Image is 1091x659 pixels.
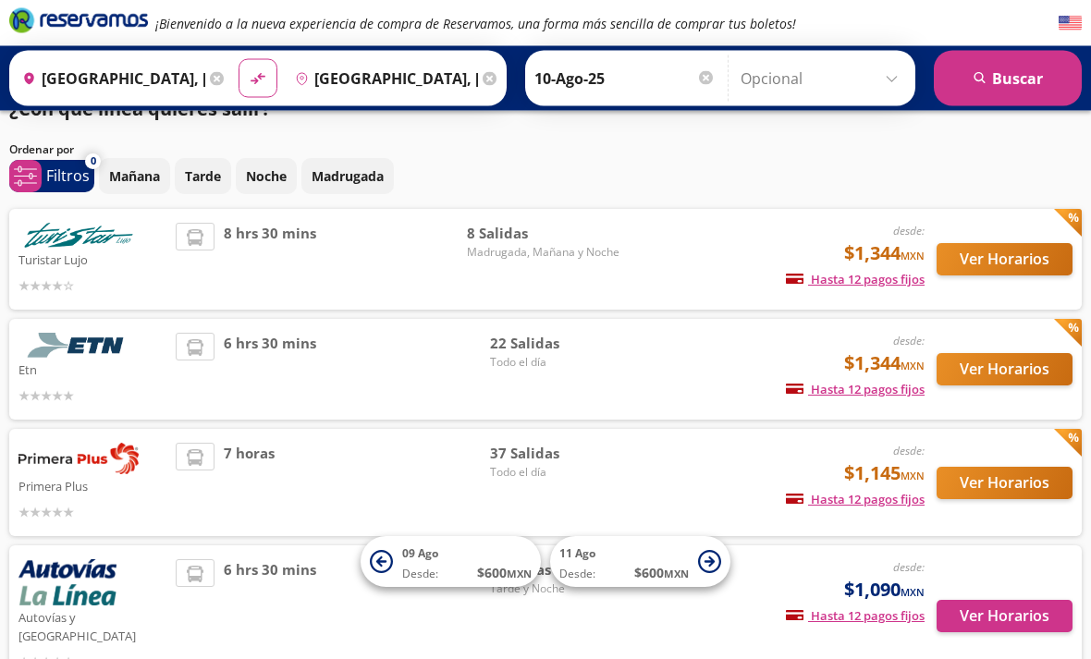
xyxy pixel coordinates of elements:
[9,6,148,34] i: Brand Logo
[236,159,297,195] button: Noche
[893,224,925,239] em: desde:
[844,577,925,604] span: $1,090
[246,167,287,187] p: Noche
[9,161,94,193] button: 0Filtros
[288,55,478,102] input: Buscar Destino
[550,537,730,588] button: 11 AgoDesde:$600MXN
[893,444,925,459] em: desde:
[559,567,595,583] span: Desde:
[901,586,925,600] small: MXN
[9,6,148,40] a: Brand Logo
[786,382,925,398] span: Hasta 12 pagos fijos
[46,165,90,188] p: Filtros
[18,560,116,606] img: Autovías y La Línea
[18,444,139,475] img: Primera Plus
[844,240,925,268] span: $1,344
[91,154,96,170] span: 0
[786,492,925,508] span: Hasta 12 pagos fijos
[402,546,438,562] span: 09 Ago
[901,470,925,483] small: MXN
[634,564,689,583] span: $ 600
[901,250,925,263] small: MXN
[844,460,925,488] span: $1,145
[937,601,1073,633] button: Ver Horarios
[534,55,716,102] input: Elegir Fecha
[893,560,925,576] em: desde:
[155,15,796,32] em: ¡Bienvenido a la nueva experiencia de compra de Reservamos, una forma más sencilla de comprar tus...
[185,167,221,187] p: Tarde
[490,444,619,465] span: 37 Salidas
[490,355,619,372] span: Todo el día
[786,272,925,288] span: Hasta 12 pagos fijos
[937,354,1073,386] button: Ver Horarios
[741,55,906,102] input: Opcional
[559,546,595,562] span: 11 Ago
[224,224,316,297] span: 8 hrs 30 mins
[99,159,170,195] button: Mañana
[361,537,541,588] button: 09 AgoDesde:$600MXN
[18,249,166,271] p: Turistar Lujo
[490,581,619,598] span: Tarde y Noche
[18,606,166,646] p: Autovías y [GEOGRAPHIC_DATA]
[901,360,925,373] small: MXN
[477,564,532,583] span: $ 600
[937,468,1073,500] button: Ver Horarios
[15,55,205,102] input: Buscar Origen
[18,224,139,249] img: Turistar Lujo
[9,142,74,159] p: Ordenar por
[301,159,394,195] button: Madrugada
[18,475,166,497] p: Primera Plus
[844,350,925,378] span: $1,344
[175,159,231,195] button: Tarde
[664,567,689,581] small: MXN
[467,245,619,262] span: Madrugada, Mañana y Noche
[18,359,166,381] p: Etn
[507,567,532,581] small: MXN
[109,167,160,187] p: Mañana
[224,334,316,407] span: 6 hrs 30 mins
[224,444,275,523] span: 7 horas
[490,465,619,482] span: Todo el día
[934,51,1082,106] button: Buscar
[312,167,384,187] p: Madrugada
[786,608,925,625] span: Hasta 12 pagos fijos
[893,334,925,349] em: desde:
[937,244,1073,276] button: Ver Horarios
[467,224,619,245] span: 8 Salidas
[490,334,619,355] span: 22 Salidas
[402,567,438,583] span: Desde:
[18,334,139,359] img: Etn
[1059,12,1082,35] button: English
